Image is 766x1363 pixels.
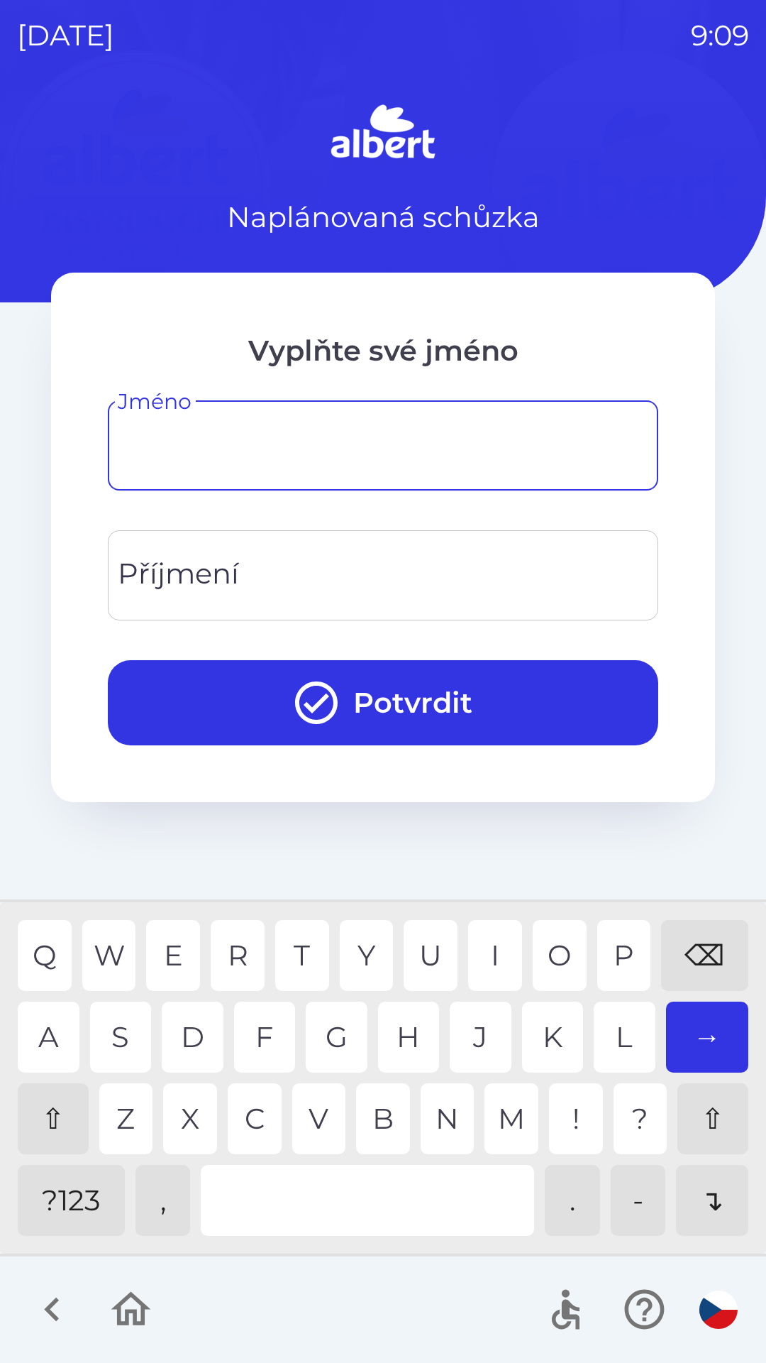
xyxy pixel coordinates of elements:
[17,14,114,57] p: [DATE]
[699,1291,738,1329] img: cs flag
[51,99,715,168] img: Logo
[108,329,658,372] p: Vyplňte své jméno
[118,386,191,417] label: Jméno
[108,660,658,745] button: Potvrdit
[691,14,749,57] p: 9:09
[227,196,540,239] p: Naplánovaná schůzka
